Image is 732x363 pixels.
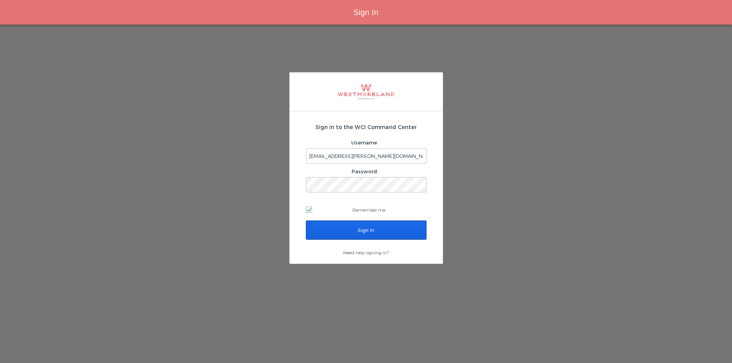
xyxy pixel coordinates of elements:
input: Sign In [306,220,427,240]
span: Sign In [354,8,378,17]
a: Need help signing in? [343,250,389,255]
h2: Sign in to the WCI Command Center [306,123,427,131]
label: Remember me [306,204,427,215]
label: Username [351,139,377,146]
label: Password [352,168,377,174]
